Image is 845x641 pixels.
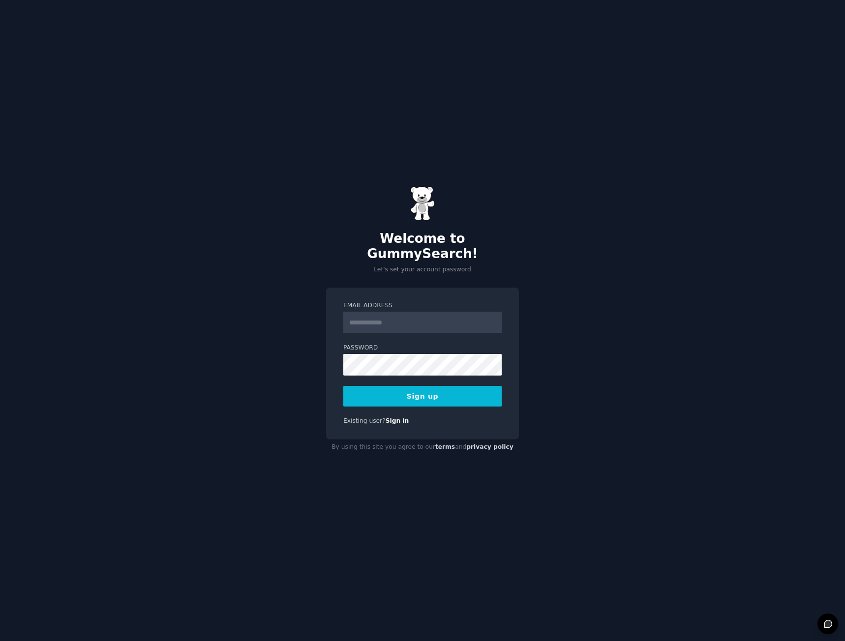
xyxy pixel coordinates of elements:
[386,417,409,424] a: Sign in
[435,443,455,450] a: terms
[410,186,435,221] img: Gummy Bear
[466,443,513,450] a: privacy policy
[326,231,519,262] h2: Welcome to GummySearch!
[343,417,386,424] span: Existing user?
[343,344,502,352] label: Password
[326,439,519,455] div: By using this site you agree to our and
[343,301,502,310] label: Email Address
[343,386,502,407] button: Sign up
[326,265,519,274] p: Let's set your account password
